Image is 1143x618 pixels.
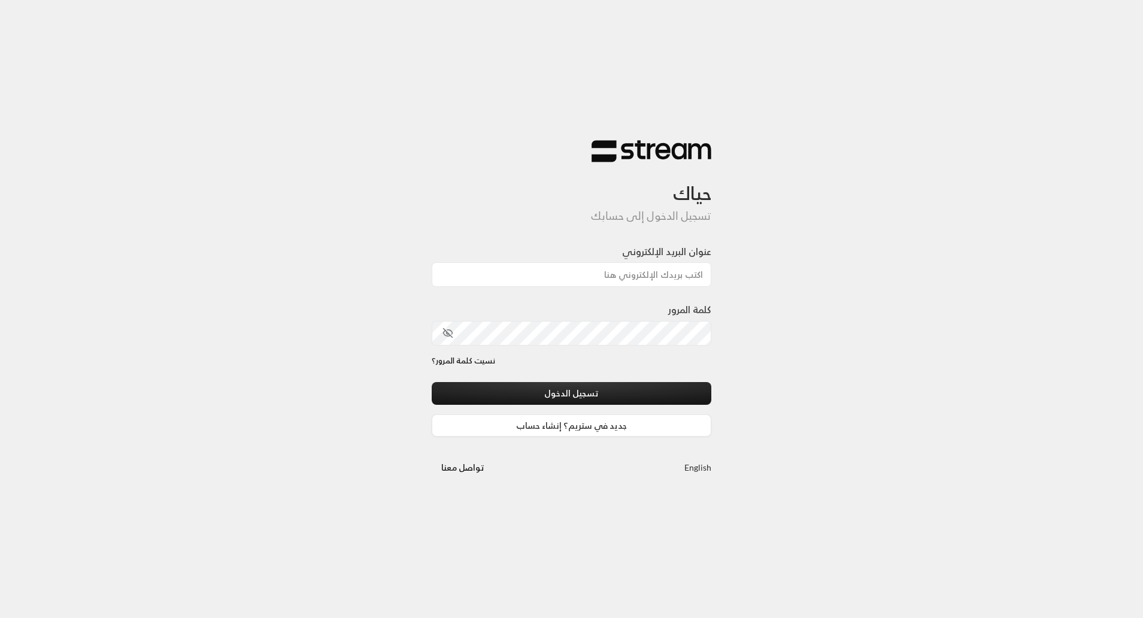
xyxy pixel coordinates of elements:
[592,140,711,163] img: Stream Logo
[432,355,495,367] a: نسيت كلمة المرور؟
[622,244,711,259] label: عنوان البريد الإلكتروني
[432,460,495,475] a: تواصل معنا
[432,382,712,404] button: تسجيل الدخول
[432,163,712,204] h3: حياك
[432,414,712,437] a: جديد في ستريم؟ إنشاء حساب
[432,262,712,287] input: اكتب بريدك الإلكتروني هنا
[432,456,495,478] button: تواصل معنا
[438,323,458,343] button: toggle password visibility
[684,456,711,478] a: English
[668,302,711,317] label: كلمة المرور
[432,210,712,223] h5: تسجيل الدخول إلى حسابك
